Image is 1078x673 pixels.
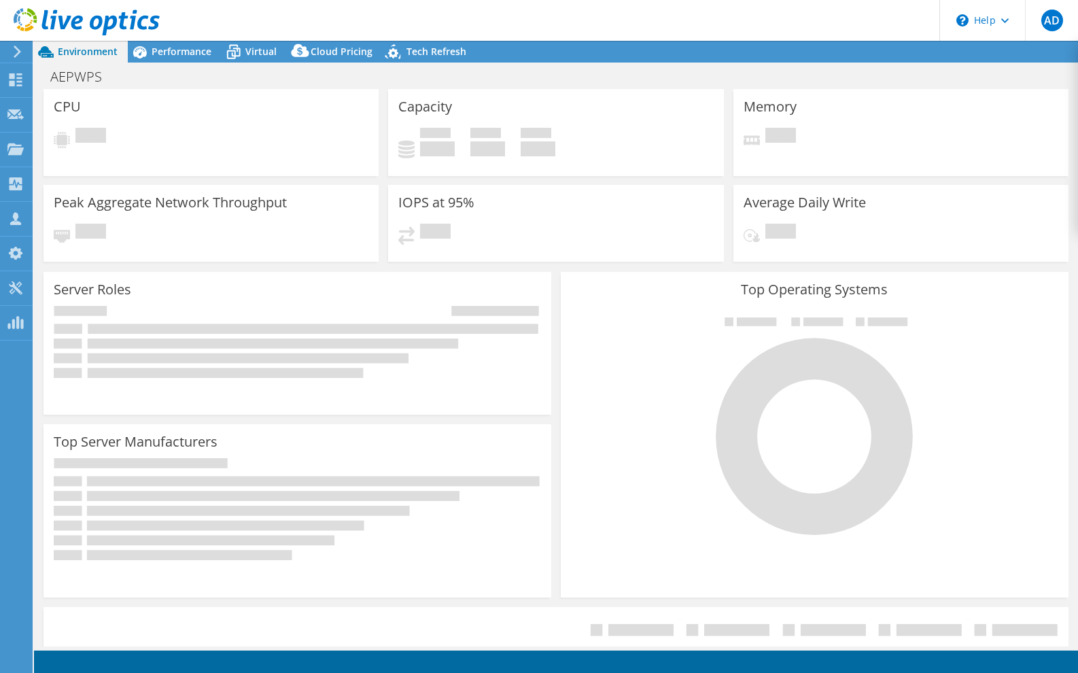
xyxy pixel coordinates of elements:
span: Pending [765,128,796,146]
h3: Memory [744,99,797,114]
svg: \n [956,14,969,27]
span: Free [470,128,501,141]
h3: Top Operating Systems [571,282,1058,297]
h1: AEPWPS [44,69,123,84]
h3: Peak Aggregate Network Throughput [54,195,287,210]
span: Pending [75,224,106,242]
span: Environment [58,45,118,58]
h3: IOPS at 95% [398,195,474,210]
span: Pending [420,224,451,242]
h3: Top Server Manufacturers [54,434,218,449]
h3: Average Daily Write [744,195,866,210]
span: Performance [152,45,211,58]
h3: Server Roles [54,282,131,297]
span: Used [420,128,451,141]
span: Pending [765,224,796,242]
h3: Capacity [398,99,452,114]
h3: CPU [54,99,81,114]
span: AD [1041,10,1063,31]
h4: 0 GiB [521,141,555,156]
span: Cloud Pricing [311,45,372,58]
span: Total [521,128,551,141]
span: Pending [75,128,106,146]
span: Tech Refresh [406,45,466,58]
h4: 0 GiB [470,141,505,156]
h4: 0 GiB [420,141,455,156]
span: Virtual [245,45,277,58]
